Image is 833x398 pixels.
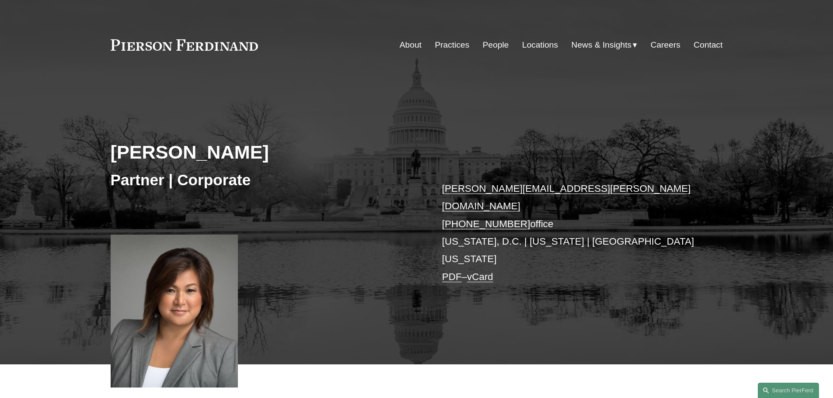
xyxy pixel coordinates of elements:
[442,218,530,229] a: [PHONE_NUMBER]
[651,37,680,53] a: Careers
[572,37,638,53] a: folder dropdown
[400,37,422,53] a: About
[483,37,509,53] a: People
[442,180,697,286] p: office [US_STATE], D.C. | [US_STATE] | [GEOGRAPHIC_DATA][US_STATE] –
[435,37,469,53] a: Practices
[467,271,493,282] a: vCard
[111,170,417,190] h3: Partner | Corporate
[442,183,691,211] a: [PERSON_NAME][EMAIL_ADDRESS][PERSON_NAME][DOMAIN_NAME]
[111,141,417,163] h2: [PERSON_NAME]
[572,38,632,53] span: News & Insights
[522,37,558,53] a: Locations
[694,37,722,53] a: Contact
[758,383,819,398] a: Search this site
[442,271,462,282] a: PDF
